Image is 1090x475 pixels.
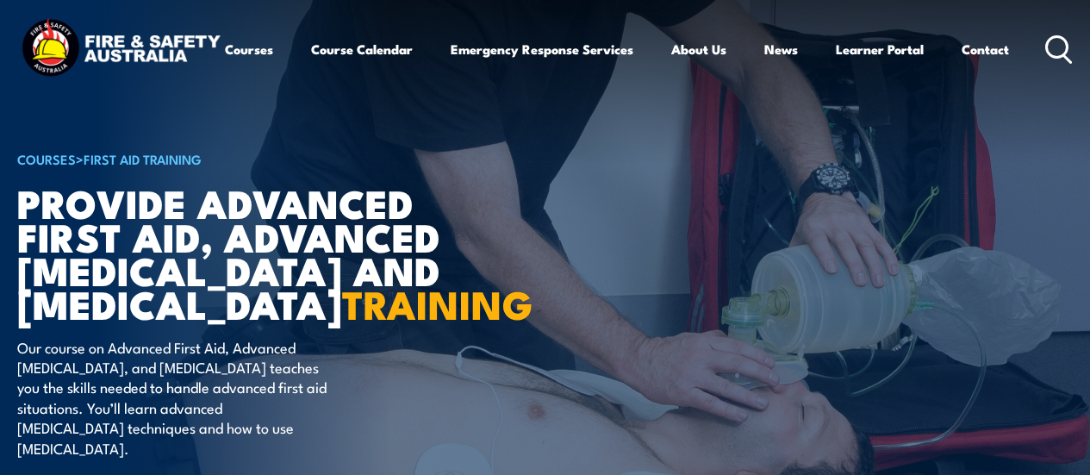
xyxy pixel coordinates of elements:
a: Contact [962,28,1009,70]
a: Course Calendar [311,28,413,70]
a: About Us [671,28,726,70]
a: First Aid Training [84,149,202,168]
h1: Provide Advanced First Aid, Advanced [MEDICAL_DATA] and [MEDICAL_DATA] [17,185,443,321]
a: Emergency Response Services [451,28,633,70]
strong: TRAINING [342,273,533,333]
h6: > [17,148,443,169]
a: News [764,28,798,70]
a: Learner Portal [836,28,924,70]
a: Courses [225,28,273,70]
a: COURSES [17,149,76,168]
p: Our course on Advanced First Aid, Advanced [MEDICAL_DATA], and [MEDICAL_DATA] teaches you the ski... [17,337,332,458]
